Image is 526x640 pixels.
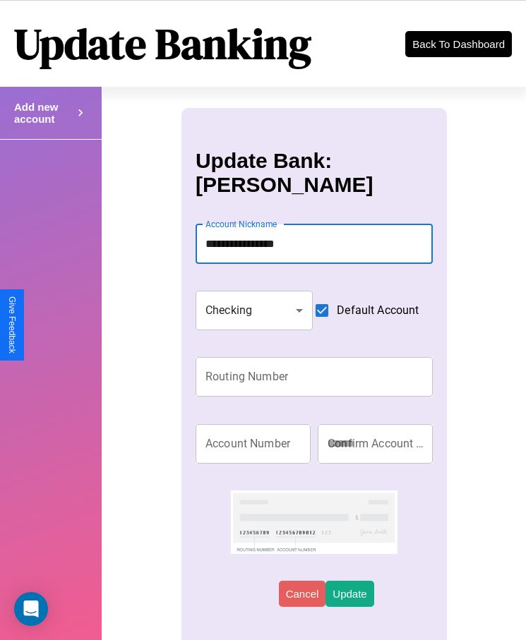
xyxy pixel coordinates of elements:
[7,296,17,354] div: Give Feedback
[231,490,397,554] img: check
[14,101,73,125] h4: Add new account
[405,31,512,57] button: Back To Dashboard
[337,302,419,319] span: Default Account
[14,592,48,626] div: Open Intercom Messenger
[196,149,433,197] h3: Update Bank: [PERSON_NAME]
[325,581,373,607] button: Update
[14,15,311,73] h1: Update Banking
[196,291,313,330] div: Checking
[205,218,277,230] label: Account Nickname
[279,581,326,607] button: Cancel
